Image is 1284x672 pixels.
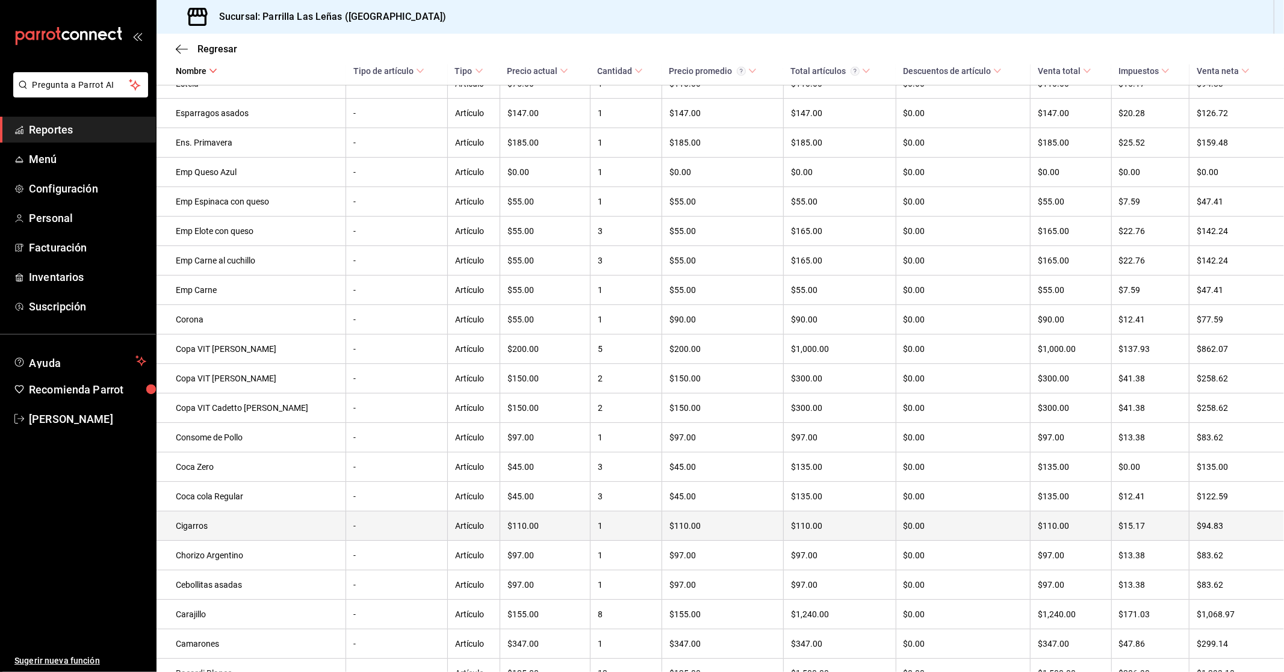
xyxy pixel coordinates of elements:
td: $0.00 [896,305,1031,334]
td: $185.00 [662,128,783,158]
td: 1 [590,541,662,570]
td: $13.38 [1111,570,1189,600]
td: $0.00 [500,158,590,187]
td: $347.00 [1031,629,1111,659]
td: $45.00 [662,482,783,511]
td: $97.00 [662,541,783,570]
td: Artículo [448,541,500,570]
td: - [346,482,448,511]
td: $83.62 [1189,541,1284,570]
div: Venta neta [1197,66,1239,76]
td: $0.00 [1111,158,1189,187]
td: $300.00 [783,393,896,423]
span: Reportes [29,122,146,138]
span: Facturación [29,239,146,256]
td: 8 [590,600,662,629]
td: $0.00 [896,452,1031,482]
td: $55.00 [662,217,783,246]
td: 1 [590,128,662,158]
td: $97.00 [662,570,783,600]
td: $0.00 [783,158,896,187]
td: $0.00 [896,629,1031,659]
td: $110.00 [783,511,896,541]
td: $0.00 [896,246,1031,276]
td: $15.17 [1111,511,1189,541]
td: $150.00 [500,393,590,423]
td: $110.00 [662,511,783,541]
td: $0.00 [896,600,1031,629]
td: 1 [590,305,662,334]
td: - [346,629,448,659]
td: $135.00 [783,452,896,482]
td: - [346,511,448,541]
td: $150.00 [662,364,783,393]
svg: El total artículos considera cambios de precios en los artículos así como costos adicionales por ... [851,67,860,76]
td: $0.00 [896,158,1031,187]
td: $0.00 [896,276,1031,305]
td: $45.00 [500,482,590,511]
td: $97.00 [662,423,783,452]
td: $25.52 [1111,128,1189,158]
td: Artículo [448,128,500,158]
span: Ayuda [29,354,131,368]
td: Emp Queso Azul [157,158,346,187]
span: Suscripción [29,298,146,315]
td: $13.38 [1111,423,1189,452]
td: $142.24 [1189,246,1284,276]
td: 2 [590,364,662,393]
td: Artículo [448,393,500,423]
td: $41.38 [1111,393,1189,423]
td: - [346,452,448,482]
td: 1 [590,629,662,659]
td: - [346,334,448,364]
td: $300.00 [1031,393,1111,423]
td: $55.00 [500,246,590,276]
td: - [346,128,448,158]
td: $22.76 [1111,217,1189,246]
div: Tipo [455,66,473,76]
td: - [346,570,448,600]
td: $1,068.97 [1189,600,1284,629]
button: open_drawer_menu [132,31,142,41]
td: Artículo [448,305,500,334]
td: $97.00 [1031,541,1111,570]
td: $90.00 [783,305,896,334]
div: Impuestos [1118,66,1159,76]
td: 1 [590,99,662,128]
td: $0.00 [896,541,1031,570]
td: $55.00 [1031,276,1111,305]
td: $159.48 [1189,128,1284,158]
td: Emp Carne [157,276,346,305]
div: Cantidad [597,66,632,76]
td: $0.00 [896,364,1031,393]
td: $0.00 [896,423,1031,452]
td: - [346,364,448,393]
td: Artículo [448,629,500,659]
td: Artículo [448,276,500,305]
span: Impuestos [1118,66,1170,76]
td: $47.41 [1189,276,1284,305]
td: Artículo [448,482,500,511]
td: 1 [590,570,662,600]
td: $185.00 [500,128,590,158]
td: $110.00 [1031,511,1111,541]
td: $0.00 [1189,158,1284,187]
td: $165.00 [1031,217,1111,246]
td: Esparragos asados [157,99,346,128]
td: $83.62 [1189,423,1284,452]
td: $147.00 [662,99,783,128]
td: Cigarros [157,511,346,541]
td: Coca cola Regular [157,482,346,511]
td: $165.00 [783,246,896,276]
span: Configuración [29,180,146,197]
span: Pregunta a Parrot AI [33,79,129,91]
td: $47.86 [1111,629,1189,659]
td: $347.00 [662,629,783,659]
td: $97.00 [1031,570,1111,600]
button: Pregunta a Parrot AI [13,72,148,97]
td: Artículo [448,334,500,364]
td: - [346,246,448,276]
div: Tipo de artículo [353,66,414,76]
td: 3 [590,217,662,246]
td: - [346,305,448,334]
